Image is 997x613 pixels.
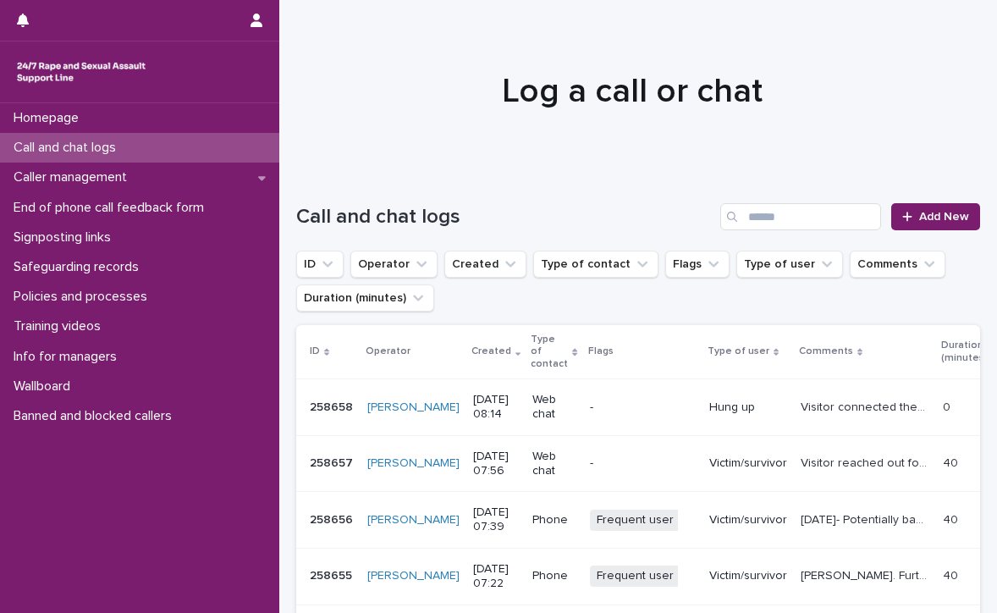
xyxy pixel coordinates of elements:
[7,378,84,395] p: Wallboard
[310,453,356,471] p: 258657
[801,566,933,583] p: Paula. Further incident at the weekend. reported but police took minimal info. Will be visited by...
[590,400,696,415] p: -
[14,55,149,89] img: rhQMoQhaT3yELyF149Cw
[310,342,320,361] p: ID
[801,453,933,471] p: Visitor reached out for support, having a panic attack, did some breathing exercises on chat, sha...
[7,169,140,185] p: Caller management
[310,510,356,527] p: 258656
[590,566,680,587] span: Frequent user
[296,71,967,112] h1: Log a call or chat
[296,251,344,278] button: ID
[7,229,124,246] p: Signposting links
[367,400,460,415] a: [PERSON_NAME]
[850,251,945,278] button: Comments
[473,393,519,422] p: [DATE] 08:14
[532,513,576,527] p: Phone
[296,284,434,312] button: Duration (minutes)
[943,397,954,415] p: 0
[709,456,787,471] p: Victim/survivor
[7,349,130,365] p: Info for managers
[310,397,356,415] p: 258658
[7,110,92,126] p: Homepage
[367,569,460,583] a: [PERSON_NAME]
[310,566,355,583] p: 258655
[801,510,933,527] p: 12/8/2025- Potentially banned frequent user Rachel. Was not 100% sure so haven't tagged it. Phras...
[941,336,988,367] p: Duration (minutes)
[531,330,568,373] p: Type of contact
[350,251,438,278] button: Operator
[709,569,787,583] p: Victim/survivor
[943,510,961,527] p: 40
[588,342,614,361] p: Flags
[590,456,696,471] p: -
[801,397,933,415] p: Visitor connected then hung-up
[471,342,511,361] p: Created
[7,408,185,424] p: Banned and blocked callers
[532,569,576,583] p: Phone
[720,203,881,230] input: Search
[367,513,460,527] a: [PERSON_NAME]
[533,251,658,278] button: Type of contact
[799,342,853,361] p: Comments
[473,562,519,591] p: [DATE] 07:22
[532,393,576,422] p: Web chat
[943,453,961,471] p: 40
[943,566,961,583] p: 40
[367,456,460,471] a: [PERSON_NAME]
[665,251,730,278] button: Flags
[709,400,787,415] p: Hung up
[919,211,969,223] span: Add New
[709,513,787,527] p: Victim/survivor
[891,203,980,230] a: Add New
[532,450,576,478] p: Web chat
[590,510,680,531] span: Frequent user
[708,342,769,361] p: Type of user
[444,251,526,278] button: Created
[7,200,218,216] p: End of phone call feedback form
[473,450,519,478] p: [DATE] 07:56
[736,251,843,278] button: Type of user
[7,318,114,334] p: Training videos
[366,342,410,361] p: Operator
[7,259,152,275] p: Safeguarding records
[7,140,129,156] p: Call and chat logs
[296,205,713,229] h1: Call and chat logs
[473,505,519,534] p: [DATE] 07:39
[7,289,161,305] p: Policies and processes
